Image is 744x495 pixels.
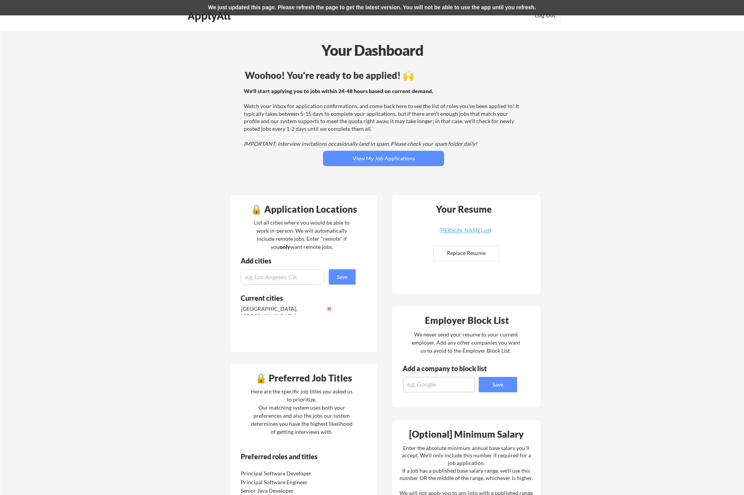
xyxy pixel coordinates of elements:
[419,228,511,240] a: [PERSON_NAME].pdf
[530,8,561,23] button: Log Out
[244,140,477,147] em: IMPORTANT: Interview invitations occasionally land in spam. Please check your spam folder daily!
[280,243,290,250] strong: only
[1,39,744,61] div: Your Dashboard
[241,487,322,495] div: Senior Java Developer
[411,330,521,355] div: We never send your resume to your current employer. Add any other companies you want us to avoid ...
[403,365,499,372] div: Add a company to block list
[241,257,358,264] div: Add cities
[241,269,325,285] input: e.g. Los Angeles, CA
[329,269,356,285] button: Save
[249,387,355,436] div: Here are the specific job titles you asked us to prioritize. Our matching system uses both your p...
[241,470,322,477] div: Principal Software Developer
[244,88,433,94] strong: We'll start applying you to jobs within 24-48 hours based on current demand.
[323,151,444,166] button: View My Job Applications
[395,430,538,439] div: [Optional] Minimum Salary
[241,305,322,320] div: [GEOGRAPHIC_DATA], [GEOGRAPHIC_DATA]
[479,377,517,392] button: Save
[232,373,375,383] div: 🔒 Preferred Job Titles
[232,205,375,214] div: 🔒 Application Locations
[244,87,521,148] div: Watch your inbox for application confirmations, and come back here to see the list of roles you'v...
[395,316,538,325] div: Employer Block List
[188,9,233,22] div: ApplyAll
[241,478,322,486] div: Principal Software Engineer
[241,295,347,302] div: Current cities
[241,453,345,460] div: Preferred roles and titles
[426,205,502,214] div: Your Resume
[245,71,522,80] div: Woohoo! You're ready to be applied! 🙌
[419,228,511,233] div: [PERSON_NAME].pdf
[249,218,355,251] div: List all cities where you would be able to work in-person. We will automatically include remote j...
